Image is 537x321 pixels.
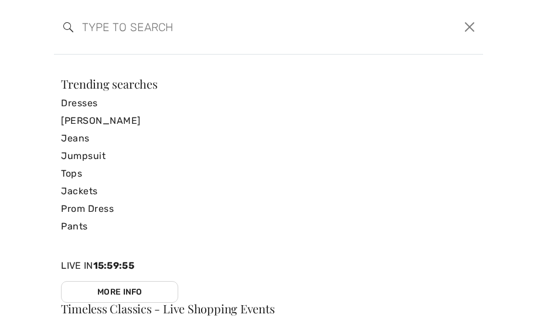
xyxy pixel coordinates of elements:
[61,78,475,90] div: Trending searches
[460,18,478,36] button: Close
[61,147,475,165] a: Jumpsuit
[61,94,475,112] a: Dresses
[61,281,178,303] a: More Info
[61,300,274,316] span: Timeless Classics - Live Shopping Events
[63,22,73,32] img: search the website
[61,218,475,235] a: Pants
[61,259,178,303] div: Live In
[93,260,134,271] span: 15:59:55
[61,165,475,183] a: Tops
[61,112,475,130] a: [PERSON_NAME]
[61,130,475,147] a: Jeans
[61,183,475,200] a: Jackets
[73,9,371,45] input: TYPE TO SEARCH
[61,200,475,218] a: Prom Dress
